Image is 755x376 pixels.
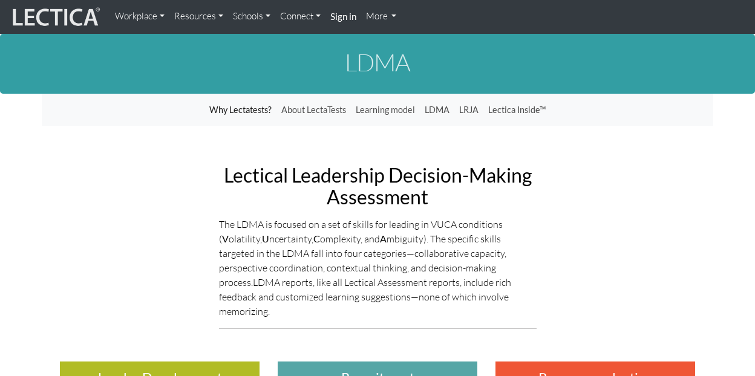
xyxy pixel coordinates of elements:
[351,99,420,122] a: Learning model
[219,217,537,319] p: The LDMA is focused on a set of skills for leading in VUCA conditions ( olatility, ncertainty, om...
[219,164,537,207] h2: Lectical Leadership Decision-Making Assessment
[313,233,320,244] strong: C
[380,233,387,244] strong: A
[228,5,275,28] a: Schools
[262,233,269,244] strong: U
[275,5,325,28] a: Connect
[420,99,454,122] a: LDMA
[169,5,228,28] a: Resources
[330,11,356,22] strong: Sign in
[10,5,100,28] img: lecticalive
[222,233,229,244] strong: V
[454,99,483,122] a: LRJA
[42,49,713,76] h1: LDMA
[361,5,402,28] a: More
[276,99,351,122] a: About LectaTests
[204,99,276,122] a: Why Lectatests?
[325,5,361,29] a: Sign in
[483,99,551,122] a: Lectica Inside™
[110,5,169,28] a: Workplace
